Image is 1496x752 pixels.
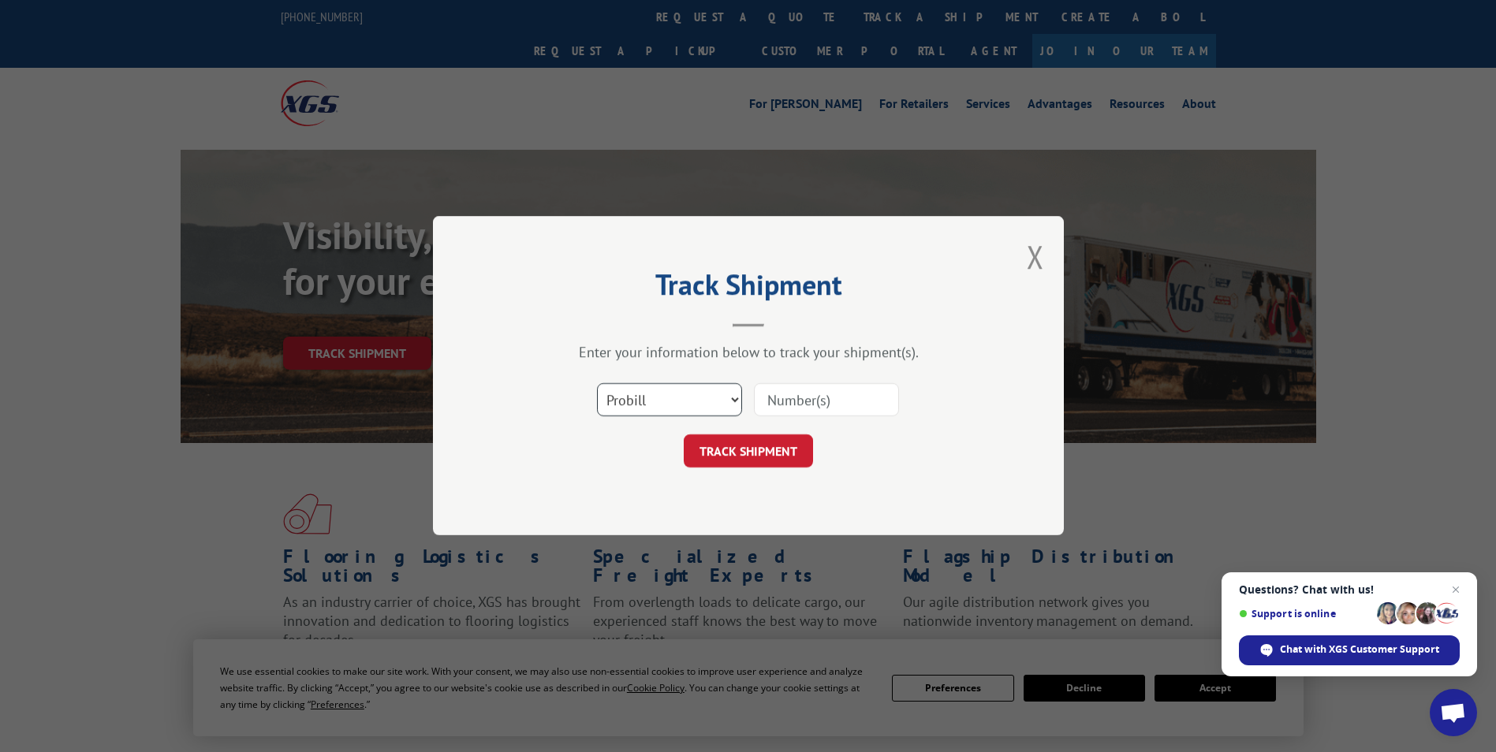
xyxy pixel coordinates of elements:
[1027,236,1044,277] button: Close modal
[754,384,899,417] input: Number(s)
[684,435,813,468] button: TRACK SHIPMENT
[512,344,985,362] div: Enter your information below to track your shipment(s).
[1239,635,1460,665] div: Chat with XGS Customer Support
[1446,580,1465,599] span: Close chat
[1239,583,1460,596] span: Questions? Chat with us!
[1239,608,1371,620] span: Support is online
[512,274,985,303] h2: Track Shipment
[1430,689,1477,736] div: Open chat
[1280,642,1439,657] span: Chat with XGS Customer Support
